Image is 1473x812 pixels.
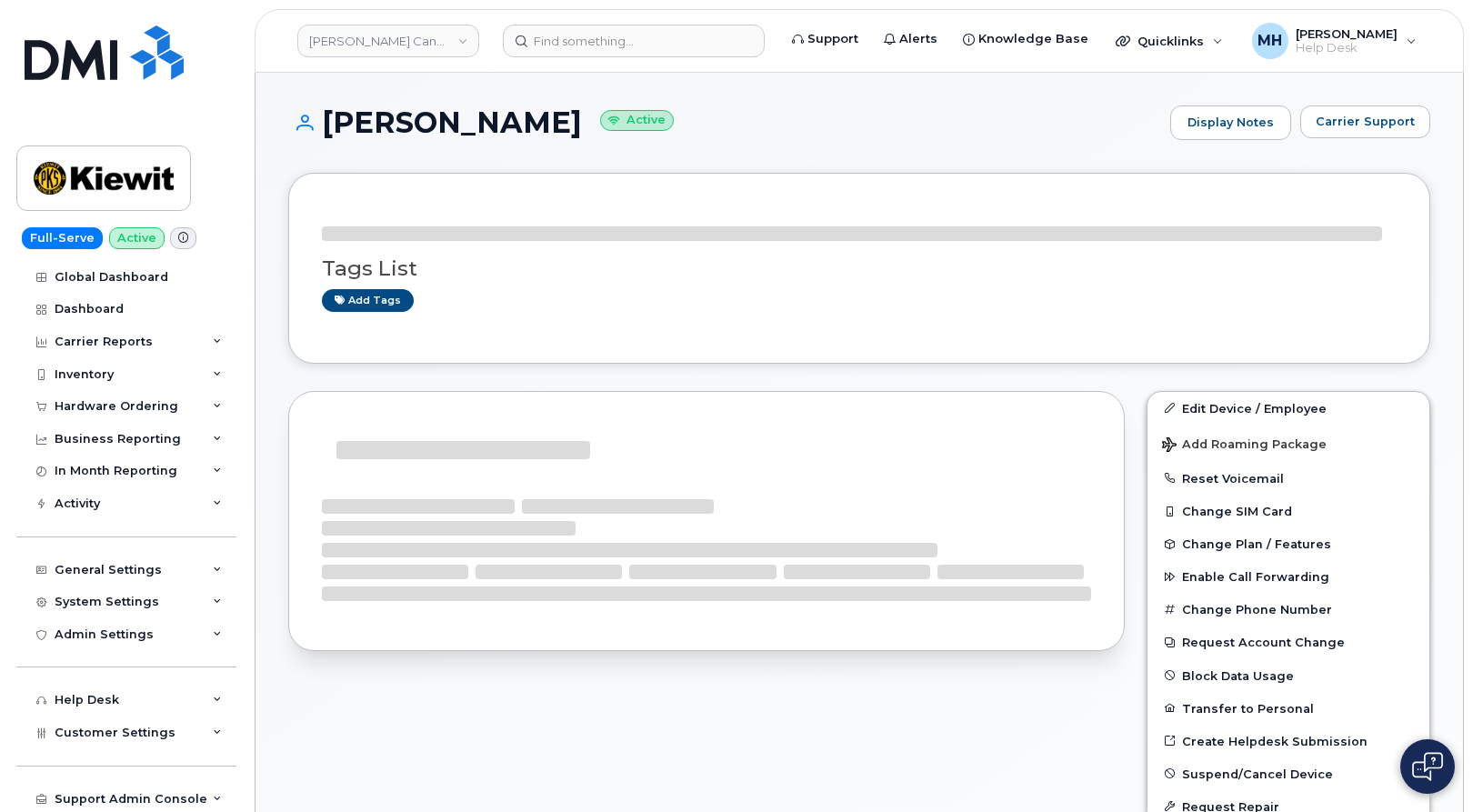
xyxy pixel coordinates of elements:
[1147,659,1429,692] button: Block Data Usage
[1147,757,1429,790] button: Suspend/Cancel Device
[1147,495,1429,527] button: Change SIM Card
[1147,462,1429,495] button: Reset Voicemail
[1147,560,1429,593] button: Enable Call Forwarding
[322,289,414,312] a: Add tags
[1300,105,1430,138] button: Carrier Support
[1170,105,1291,140] a: Display Notes
[1147,626,1429,658] button: Request Account Change
[1147,725,1429,757] a: Create Helpdesk Submission
[288,106,1161,138] h1: [PERSON_NAME]
[1147,392,1429,425] a: Edit Device / Employee
[322,257,1397,280] h3: Tags List
[1412,752,1443,781] img: Open chat
[1182,767,1333,780] span: Suspend/Cancel Device
[1162,437,1327,455] span: Add Roaming Package
[1147,425,1429,462] button: Add Roaming Package
[1182,537,1331,551] span: Change Plan / Features
[1147,692,1429,725] button: Transfer to Personal
[600,110,674,131] small: Active
[1147,593,1429,626] button: Change Phone Number
[1147,527,1429,560] button: Change Plan / Features
[1316,113,1415,130] span: Carrier Support
[1182,570,1329,584] span: Enable Call Forwarding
